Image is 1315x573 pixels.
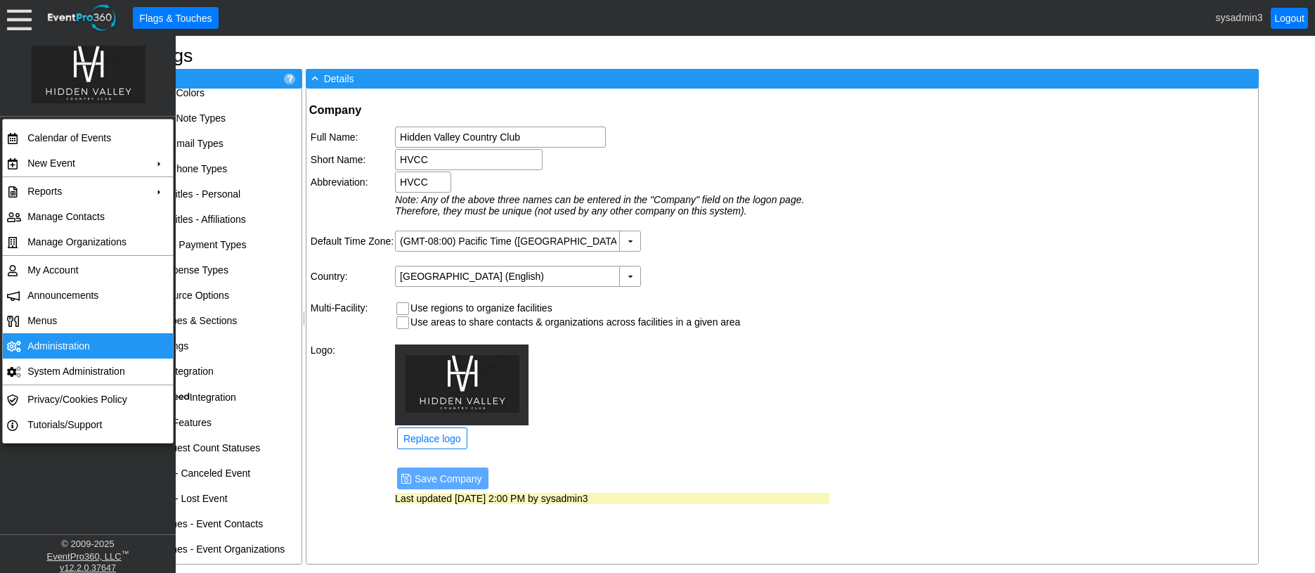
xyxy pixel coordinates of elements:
[311,127,394,148] td: Full Name:
[134,87,205,98] span: Calendar Colors
[3,359,173,384] tr: System Administration
[311,301,394,331] td: Multi-Facility:
[3,283,173,308] tr: Announcements
[134,442,261,453] span: Player/Guest Count Statuses
[410,302,740,315] td: Use regions to organize facilities
[3,150,173,176] tr: New Event
[134,468,251,479] span: Reasons - Canceled Event
[3,229,173,255] tr: Manage Organizations
[3,333,173,359] tr: Administration
[410,316,740,329] td: Use areas to share contacts & organizations across facilities in a given area
[1216,11,1263,22] span: sysadmin3
[395,194,804,217] i: Note: Any of the above three names can be entered in the "Company" field on the logon page. There...
[136,11,214,25] span: Flags & Touches
[134,518,263,529] span: Role Names - Event Contacts
[22,387,148,412] td: Privacy/Cookies Policy
[22,283,148,308] td: Announcements
[22,179,148,204] td: Reports
[22,412,148,437] td: Tutorials/Support
[27,315,57,326] span: Menus
[22,125,148,150] td: Calendar of Events
[311,172,394,193] td: Abbreviation:
[134,188,241,200] span: Contact Titles - Personal
[31,35,145,114] img: Logo
[134,366,214,377] span: Integration
[22,257,148,283] td: My Account
[7,6,32,30] div: Menu: Click or 'Crtl+M' to toggle menu open/close
[1271,8,1308,29] a: Logout
[134,543,285,555] span: Role Names - Event Organizations
[395,493,829,504] div: Last updated [DATE] 2:00 PM by sysadmin3
[311,266,394,287] td: Country:
[311,345,394,451] td: Logo:
[311,231,394,252] td: Default Time Zone:
[22,229,148,255] td: Manage Organizations
[311,149,394,170] td: Short Name:
[22,359,148,384] td: System Administration
[22,204,148,229] td: Manage Contacts
[3,257,173,283] tr: My Account
[3,125,173,150] tr: Calendar of Events
[3,308,173,333] tr: <span>Menus</span>
[3,412,173,437] tr: Tutorials/Support
[401,432,464,446] span: Replace logo
[134,493,228,504] span: Reasons - Lost Event
[60,563,116,573] a: v12.2.0.37647
[53,46,1262,65] h1: Manage Settings
[401,431,464,446] span: Replace logo
[134,112,226,124] span: Calendar Note Types
[4,539,172,549] div: © 2009- 2025
[401,471,485,486] span: Save Company
[134,392,236,403] span: Integration
[134,264,228,276] span: Event Expense Types
[3,387,173,412] tr: Privacy/Cookies Policy
[134,163,228,174] span: Contact Phone Types
[134,290,229,301] span: Event Source Options
[46,551,121,562] a: EventPro360, LLC
[3,204,173,229] tr: Manage Contacts
[309,103,831,117] h2: Company
[134,214,246,225] span: Contact Titles - Affiliations
[134,315,238,326] span: Event Types & Sections
[324,73,354,84] span: Details
[134,239,247,250] span: Deposit & Payment Types
[46,2,119,34] img: EventPro360
[3,179,173,204] tr: Reports
[134,138,224,149] span: Contact Email Types
[22,333,148,359] td: Administration
[22,150,148,176] td: New Event
[412,472,485,486] span: Save Company
[309,72,321,84] span: -
[122,549,129,558] sup: ™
